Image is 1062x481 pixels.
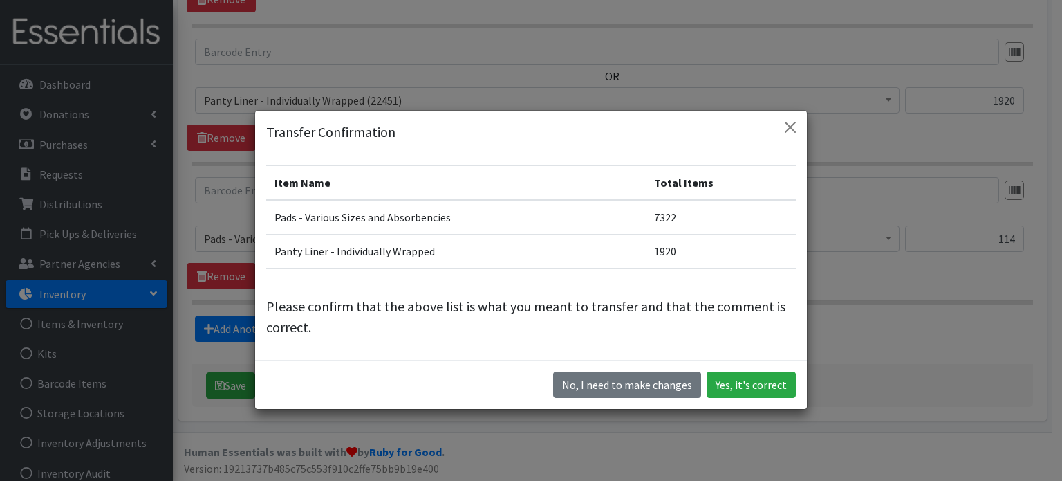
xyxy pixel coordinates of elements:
th: Total Items [646,166,796,201]
p: Please confirm that the above list is what you meant to transfer and that the comment is correct. [266,296,796,338]
td: 1920 [646,235,796,269]
td: 7322 [646,200,796,235]
button: Yes, it's correct [707,372,796,398]
td: Panty Liner - Individually Wrapped [266,235,646,269]
button: Close [779,116,801,138]
button: No I need to make changes [553,372,701,398]
td: Pads - Various Sizes and Absorbencies [266,200,646,235]
h5: Transfer Confirmation [266,122,395,143]
th: Item Name [266,166,646,201]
